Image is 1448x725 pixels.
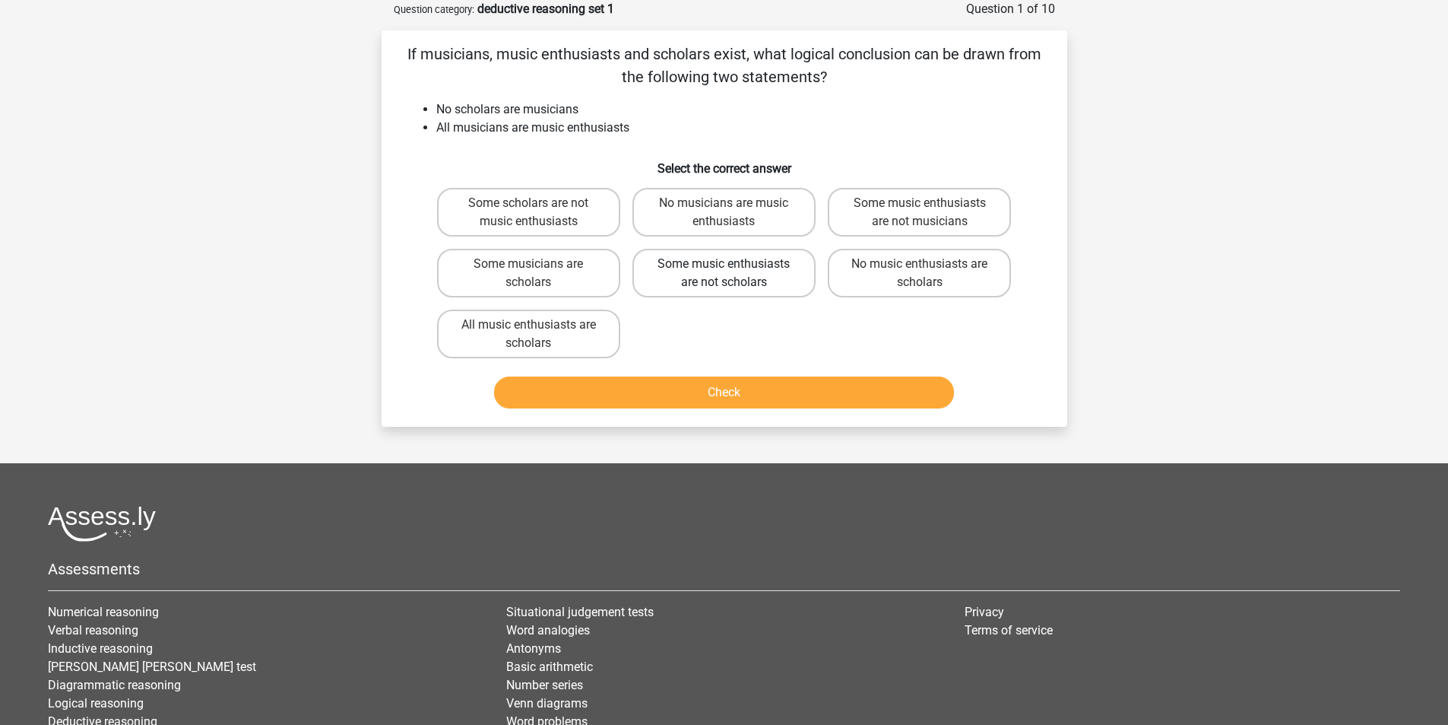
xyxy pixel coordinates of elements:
small: Question category: [394,4,474,15]
a: Terms of service [965,623,1053,638]
a: Logical reasoning [48,696,144,711]
a: Venn diagrams [506,696,588,711]
label: No music enthusiasts are scholars [828,249,1011,297]
a: Antonyms [506,641,561,656]
h6: Select the correct answer [406,149,1043,176]
strong: deductive reasoning set 1 [477,2,614,16]
li: No scholars are musicians [436,100,1043,119]
a: Basic arithmetic [506,660,593,674]
a: Situational judgement tests [506,605,654,619]
a: [PERSON_NAME] [PERSON_NAME] test [48,660,256,674]
h5: Assessments [48,560,1400,578]
label: Some music enthusiasts are not scholars [632,249,816,297]
a: Verbal reasoning [48,623,138,638]
label: No musicians are music enthusiasts [632,188,816,237]
a: Word analogies [506,623,590,638]
label: Some scholars are not music enthusiasts [437,188,620,237]
li: All musicians are music enthusiasts [436,119,1043,137]
p: If musicians, music enthusiasts and scholars exist, what logical conclusion can be drawn from the... [406,43,1043,88]
a: Number series [506,678,583,692]
a: Inductive reasoning [48,641,153,656]
label: All music enthusiasts are scholars [437,310,620,358]
label: Some musicians are scholars [437,249,620,297]
a: Numerical reasoning [48,605,159,619]
a: Privacy [965,605,1004,619]
a: Diagrammatic reasoning [48,678,181,692]
img: Assessly logo [48,506,156,542]
label: Some music enthusiasts are not musicians [828,188,1011,237]
button: Check [494,377,954,409]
